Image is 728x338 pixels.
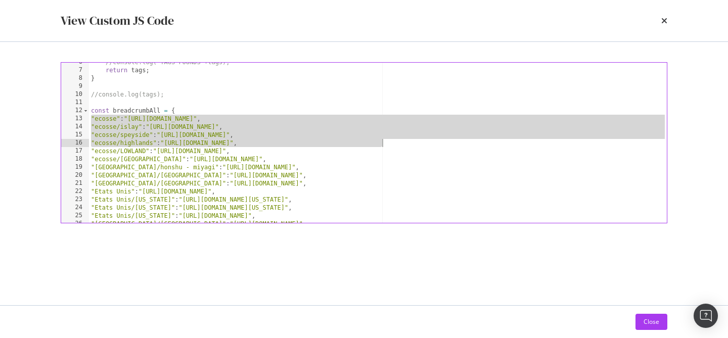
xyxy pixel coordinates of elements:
[61,99,89,107] div: 11
[61,107,89,115] div: 12
[61,82,89,90] div: 9
[61,187,89,196] div: 22
[694,304,718,328] div: Open Intercom Messenger
[61,179,89,187] div: 21
[61,131,89,139] div: 15
[635,314,667,330] button: Close
[61,12,174,29] div: View Custom JS Code
[61,74,89,82] div: 8
[61,115,89,123] div: 13
[61,147,89,155] div: 17
[61,196,89,204] div: 23
[61,163,89,171] div: 19
[61,123,89,131] div: 14
[61,171,89,179] div: 20
[61,212,89,220] div: 25
[661,12,667,29] div: times
[644,317,659,326] div: Close
[61,155,89,163] div: 18
[61,66,89,74] div: 7
[61,204,89,212] div: 24
[61,220,89,228] div: 26
[83,107,88,115] span: Toggle code folding, rows 12 through 108
[61,139,89,147] div: 16
[61,90,89,99] div: 10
